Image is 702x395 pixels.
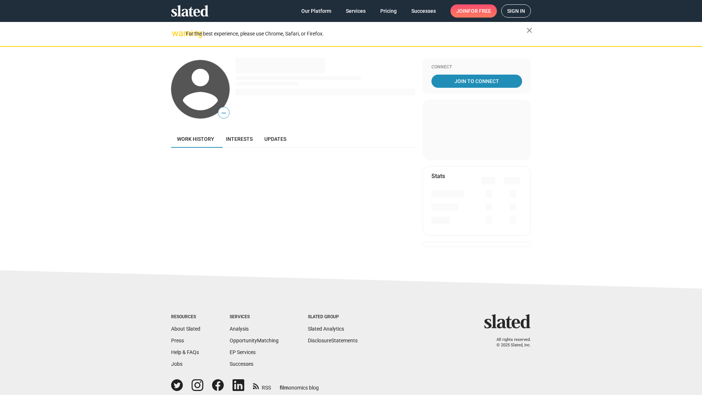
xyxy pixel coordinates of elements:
a: OpportunityMatching [230,338,279,343]
span: Our Platform [301,4,331,18]
a: Help & FAQs [171,349,199,355]
a: EP Services [230,349,256,355]
span: film [280,385,288,391]
a: filmonomics blog [280,379,319,391]
span: Work history [177,136,214,142]
a: Updates [258,130,292,148]
mat-icon: close [525,26,534,35]
a: Sign in [501,4,531,18]
div: For the best experience, please use Chrome, Safari, or Firefox. [186,29,526,39]
a: Services [340,4,371,18]
a: About Slated [171,326,200,332]
a: Successes [405,4,442,18]
a: DisclosureStatements [308,338,358,343]
span: Sign in [507,5,525,17]
a: Join To Connect [431,75,522,88]
a: Joinfor free [450,4,497,18]
a: Pricing [374,4,403,18]
span: Pricing [380,4,397,18]
mat-card-title: Stats [431,172,445,180]
a: Slated Analytics [308,326,344,332]
a: Successes [230,361,253,367]
a: Analysis [230,326,249,332]
a: Jobs [171,361,182,367]
mat-icon: warning [172,29,181,38]
a: RSS [253,380,271,391]
span: — [218,108,229,118]
div: Resources [171,314,200,320]
a: Interests [220,130,258,148]
div: Slated Group [308,314,358,320]
span: Successes [411,4,436,18]
p: All rights reserved. © 2025 Slated, Inc. [489,337,531,348]
div: Services [230,314,279,320]
span: for free [468,4,491,18]
span: Join To Connect [433,75,521,88]
a: Our Platform [295,4,337,18]
span: Updates [264,136,286,142]
span: Services [346,4,366,18]
a: Press [171,338,184,343]
div: Connect [431,64,522,70]
a: Work history [171,130,220,148]
span: Join [456,4,491,18]
span: Interests [226,136,253,142]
